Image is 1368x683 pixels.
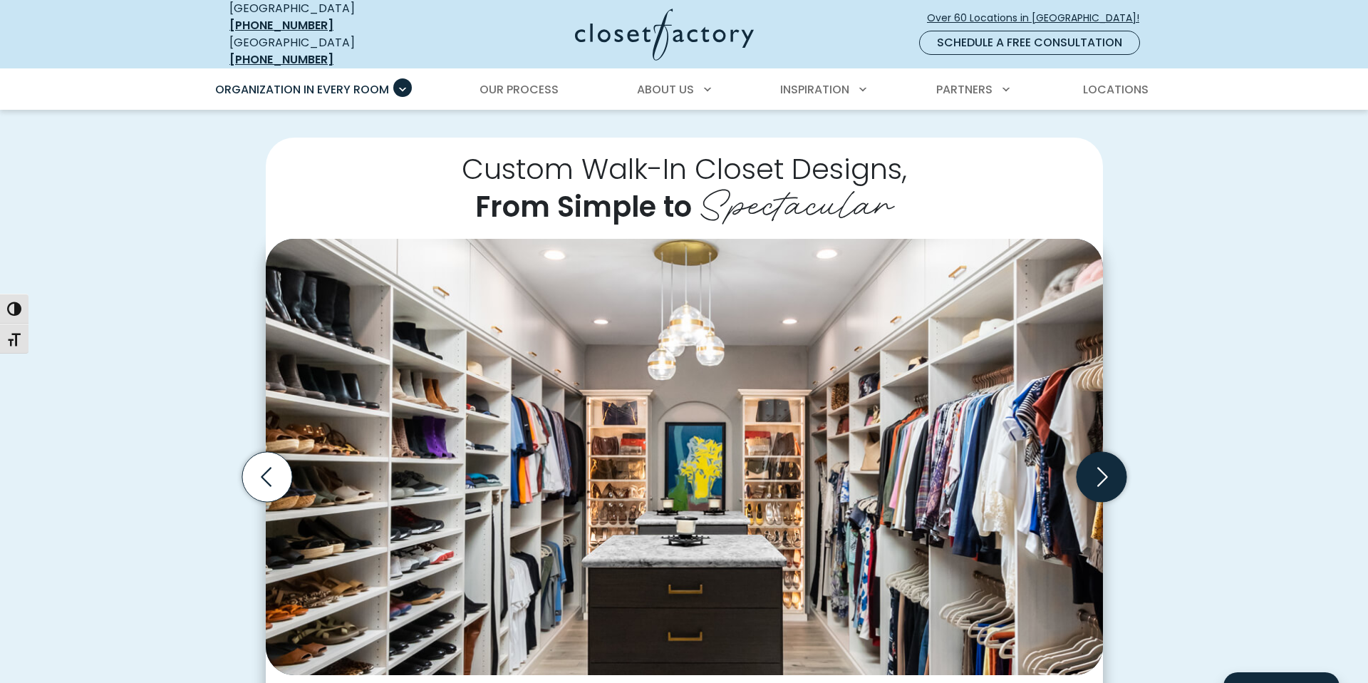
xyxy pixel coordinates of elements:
img: Closet Factory Logo [575,9,754,61]
span: Our Process [480,81,559,98]
a: [PHONE_NUMBER] [229,17,333,34]
span: About Us [637,81,694,98]
button: Previous slide [237,446,298,508]
img: Walk-in with dual islands, extensive hanging and shoe space, and accent-lit shelves highlighting ... [266,239,1103,675]
a: Over 60 Locations in [GEOGRAPHIC_DATA]! [926,6,1151,31]
span: Spectacular [699,172,893,229]
span: Inspiration [780,81,849,98]
span: From Simple to [475,187,692,227]
span: Partners [936,81,993,98]
a: [PHONE_NUMBER] [229,51,333,68]
span: Over 60 Locations in [GEOGRAPHIC_DATA]! [927,11,1151,26]
nav: Primary Menu [205,70,1163,110]
a: Schedule a Free Consultation [919,31,1140,55]
span: Organization in Every Room [215,81,389,98]
div: [GEOGRAPHIC_DATA] [229,34,436,68]
button: Next slide [1071,446,1132,508]
span: Locations [1083,81,1149,98]
span: Custom Walk-In Closet Designs, [462,149,907,189]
